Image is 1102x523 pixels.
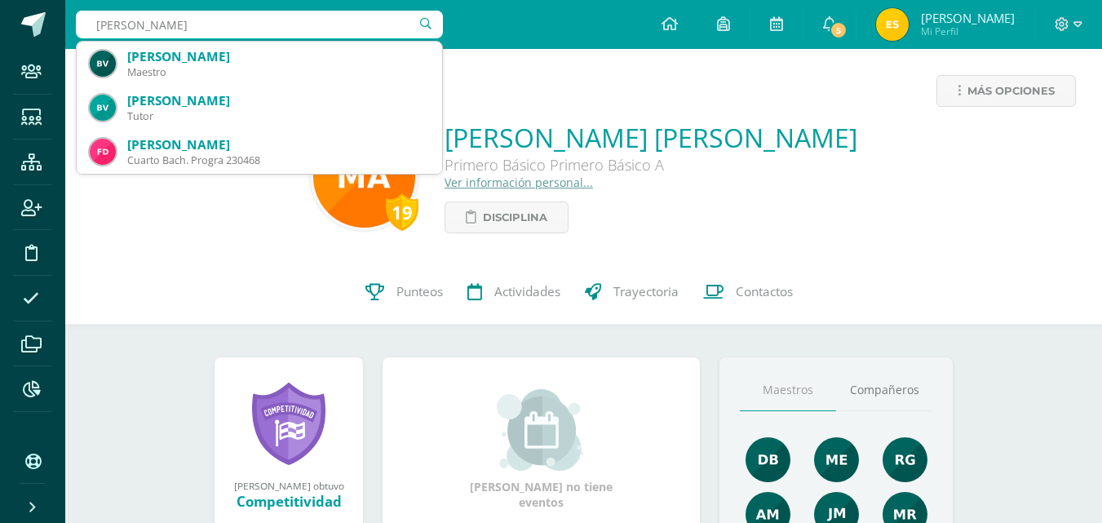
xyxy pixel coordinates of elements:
[921,10,1015,26] span: [PERSON_NAME]
[691,259,805,325] a: Contactos
[830,21,848,39] span: 5
[396,283,443,300] span: Punteos
[90,139,116,165] img: 827ba0692ad3f9e3e06b218015520ef4.png
[967,76,1055,106] span: Más opciones
[90,95,116,121] img: 0a177bbc9098819326398cbd08768674.png
[460,389,623,510] div: [PERSON_NAME] no tiene eventos
[883,437,927,482] img: c8ce501b50aba4663d5e9c1ec6345694.png
[573,259,691,325] a: Trayectoria
[836,370,932,411] a: Compañeros
[353,259,455,325] a: Punteos
[936,75,1076,107] a: Más opciones
[740,370,836,411] a: Maestros
[497,389,586,471] img: event_small.png
[231,492,347,511] div: Competitividad
[483,202,547,233] span: Disciplina
[494,283,560,300] span: Actividades
[127,109,429,123] div: Tutor
[736,283,793,300] span: Contactos
[90,51,116,77] img: fbf07539d2209bdb7d77cb73bbc859fa.png
[746,437,790,482] img: 92e8b7530cfa383477e969a429d96048.png
[876,8,909,41] img: 0abf21bd2d0a573e157d53e234304166.png
[127,48,429,65] div: [PERSON_NAME]
[814,437,859,482] img: 65453557fab290cae8854fbf14c7a1d7.png
[445,175,593,190] a: Ver información personal...
[386,193,418,231] div: 19
[445,120,857,155] a: [PERSON_NAME] [PERSON_NAME]
[127,153,429,167] div: Cuarto Bach. Progra 230468
[921,24,1015,38] span: Mi Perfil
[613,283,679,300] span: Trayectoria
[231,479,347,492] div: [PERSON_NAME] obtuvo
[76,11,443,38] input: Busca un usuario...
[455,259,573,325] a: Actividades
[127,65,429,79] div: Maestro
[445,202,569,233] a: Disciplina
[445,155,857,175] div: Primero Básico Primero Básico A
[127,92,429,109] div: [PERSON_NAME]
[313,126,415,228] img: e465888b7ba3ac47138863c9d193e3af.png
[127,136,429,153] div: [PERSON_NAME]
